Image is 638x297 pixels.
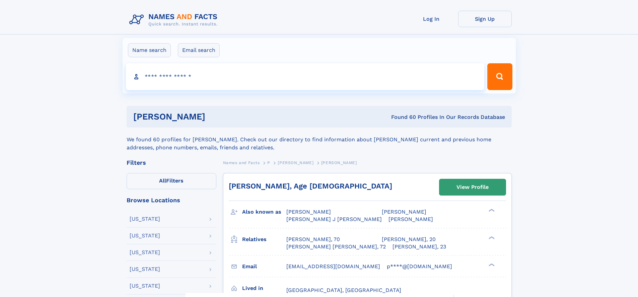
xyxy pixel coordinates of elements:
span: [PERSON_NAME] J [PERSON_NAME] [286,216,382,222]
h3: Relatives [242,234,286,245]
span: [PERSON_NAME] [278,160,313,165]
span: [EMAIL_ADDRESS][DOMAIN_NAME] [286,263,380,270]
div: Browse Locations [127,197,216,203]
a: [PERSON_NAME], 70 [286,236,340,243]
h3: Also known as [242,206,286,218]
span: [GEOGRAPHIC_DATA], [GEOGRAPHIC_DATA] [286,287,401,293]
img: Logo Names and Facts [127,11,223,29]
h1: [PERSON_NAME] [133,113,298,121]
input: search input [126,63,485,90]
div: ❯ [487,208,495,213]
h3: Email [242,261,286,272]
label: Filters [127,173,216,189]
div: [US_STATE] [130,250,160,255]
span: [PERSON_NAME] [321,160,357,165]
a: [PERSON_NAME], 20 [382,236,436,243]
div: [US_STATE] [130,283,160,289]
a: [PERSON_NAME] [PERSON_NAME], 72 [286,243,386,250]
div: We found 60 profiles for [PERSON_NAME]. Check out our directory to find information about [PERSON... [127,128,512,152]
a: P [267,158,270,167]
a: Log In [405,11,458,27]
a: Sign Up [458,11,512,27]
div: [US_STATE] [130,233,160,238]
h3: Lived in [242,283,286,294]
span: All [159,177,166,184]
a: [PERSON_NAME], Age [DEMOGRAPHIC_DATA] [229,182,392,190]
span: [PERSON_NAME] [382,209,426,215]
div: [US_STATE] [130,216,160,222]
div: Filters [127,160,216,166]
div: View Profile [456,179,489,195]
span: [PERSON_NAME] [388,216,433,222]
label: Name search [128,43,171,57]
div: Found 60 Profiles In Our Records Database [298,114,505,121]
button: Search Button [487,63,512,90]
a: View Profile [439,179,506,195]
div: ❯ [487,235,495,240]
span: [PERSON_NAME] [286,209,331,215]
div: ❯ [487,263,495,267]
a: Names and Facts [223,158,260,167]
span: P [267,160,270,165]
div: [US_STATE] [130,267,160,272]
a: [PERSON_NAME] [278,158,313,167]
label: Email search [178,43,220,57]
a: [PERSON_NAME], 23 [393,243,446,250]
